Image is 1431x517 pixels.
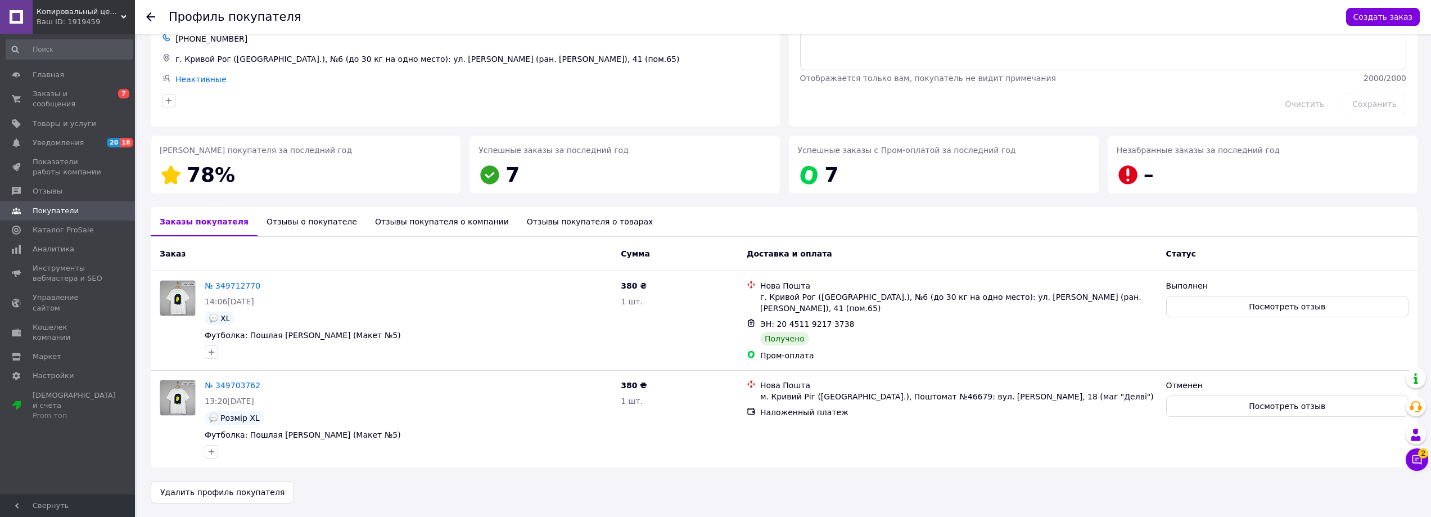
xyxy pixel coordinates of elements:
[175,75,227,84] a: Неактивные
[33,157,104,177] span: Показатели работы компании
[518,207,662,236] div: Отзывы покупателя о товарах
[33,322,104,343] span: Кошелек компании
[33,371,74,381] span: Настройки
[33,119,96,129] span: Товары и услуги
[160,281,195,316] img: Фото товару
[33,206,79,216] span: Покупатели
[825,163,839,186] span: 7
[205,397,254,406] span: 13:20[DATE]
[621,397,643,406] span: 1 шт.
[205,430,401,439] a: Футболка: Пошлая [PERSON_NAME] (Макет №5)
[760,350,1157,361] div: Пром-оплата
[33,411,116,421] div: Prom топ
[33,293,104,313] span: Управление сайтом
[107,138,120,147] span: 20
[505,163,520,186] span: 7
[169,10,301,24] h1: Профиль покупателя
[1166,296,1409,317] button: Посмотреть отзыв
[760,280,1157,291] div: Нова Пошта
[33,225,93,235] span: Каталог ProSale
[37,7,121,17] span: Копировальный центр "Copy-print"
[1346,8,1420,26] button: Создать заказ
[151,207,258,236] div: Заказы покупателя
[33,352,61,362] span: Маркет
[118,89,129,98] span: 7
[621,381,647,390] span: 380 ₴
[1144,163,1154,186] span: –
[205,381,260,390] a: № 349703762
[478,146,629,155] span: Успешные заказы за последний год
[6,39,133,60] input: Поиск
[33,390,116,421] span: [DEMOGRAPHIC_DATA] и счета
[258,207,366,236] div: Отзывы о покупателе
[1249,401,1325,412] span: Посмотреть отзыв
[760,320,855,329] span: ЭН: 20 4511 9217 3738
[205,281,260,290] a: № 349712770
[800,74,1056,83] span: Отображается только вам, покупатель не видит примечания
[33,186,62,196] span: Отзывы
[173,31,771,47] div: [PHONE_NUMBER]
[220,413,260,422] span: Розмір XL
[1249,301,1325,312] span: Посмотреть отзыв
[621,281,647,290] span: 380 ₴
[160,249,186,258] span: Заказ
[798,146,1016,155] span: Успешные заказы с Пром-оплатой за последний год
[760,380,1157,391] div: Нова Пошта
[1166,249,1196,258] span: Статус
[760,332,809,345] div: Получено
[205,331,401,340] a: Футболка: Пошлая [PERSON_NAME] (Макет №5)
[160,146,352,155] span: [PERSON_NAME] покупателя за последний год
[33,263,104,284] span: Инструменты вебмастера и SEO
[33,70,64,80] span: Главная
[33,89,104,109] span: Заказы и сообщения
[1364,74,1406,83] span: 2000 / 2000
[209,413,218,422] img: :speech_balloon:
[120,138,133,147] span: 18
[160,380,195,415] img: Фото товару
[173,51,771,67] div: г. Кривой Рог ([GEOGRAPHIC_DATA].), №6 (до 30 кг на одно место): ул. [PERSON_NAME] (ран. [PERSON_...
[209,314,218,323] img: :speech_balloon:
[151,481,294,503] button: Удалить профиль покупателя
[160,280,196,316] a: Фото товару
[747,249,832,258] span: Доставка и оплата
[1418,448,1428,458] span: 2
[366,207,518,236] div: Отзывы покупателя о компании
[205,297,254,306] span: 14:06[DATE]
[621,297,643,306] span: 1 шт.
[760,291,1157,314] div: г. Кривой Рог ([GEOGRAPHIC_DATA].), №6 (до 30 кг на одно место): ул. [PERSON_NAME] (ран. [PERSON_...
[1117,146,1280,155] span: Незабранные заказы за последний год
[33,244,74,254] span: Аналитика
[1166,280,1409,291] div: Выполнен
[33,138,84,148] span: Уведомления
[760,391,1157,402] div: м. Кривий Ріг ([GEOGRAPHIC_DATA].), Поштомат №46679: вул. [PERSON_NAME], 18 (маг "Делві")
[146,11,155,23] div: Вернуться назад
[37,17,135,27] div: Ваш ID: 1919459
[187,163,235,186] span: 78%
[760,407,1157,418] div: Наложенный платеж
[160,380,196,416] a: Фото товару
[1406,448,1428,471] button: Чат с покупателем2
[1166,395,1409,417] button: Посмотреть отзыв
[220,314,230,323] span: XL
[1166,380,1409,391] div: Отменен
[621,249,650,258] span: Сумма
